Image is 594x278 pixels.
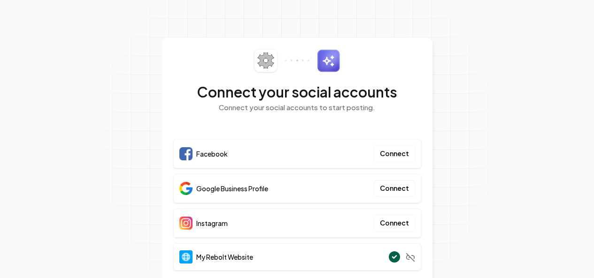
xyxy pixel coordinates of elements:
img: Instagram [179,217,193,230]
h2: Connect your social accounts [173,83,421,100]
img: connector-dots.svg [285,60,309,61]
button: Connect [374,180,415,197]
img: Google [179,182,193,195]
img: Facebook [179,147,193,160]
p: Connect your social accounts to start posting. [173,102,421,113]
button: Connect [374,215,415,232]
span: My Rebolt Website [196,252,253,262]
span: Google Business Profile [196,184,268,193]
button: Connect [374,145,415,162]
img: sparkles.svg [317,49,340,72]
span: Instagram [196,218,228,228]
img: Website [179,250,193,263]
span: Facebook [196,149,228,158]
